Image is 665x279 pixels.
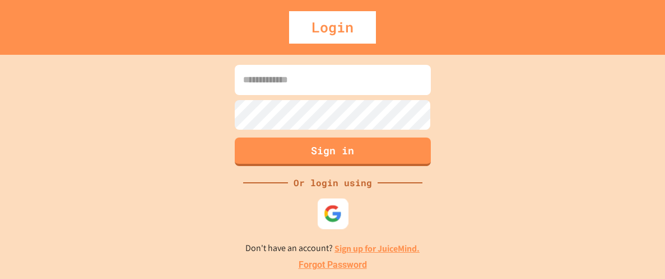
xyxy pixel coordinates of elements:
a: Forgot Password [299,258,367,272]
p: Don't have an account? [245,242,420,256]
div: Login [289,11,376,44]
div: Or login using [288,176,378,190]
a: Sign up for JuiceMind. [334,243,420,254]
button: Sign in [235,138,431,166]
img: google-icon.svg [323,205,342,223]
